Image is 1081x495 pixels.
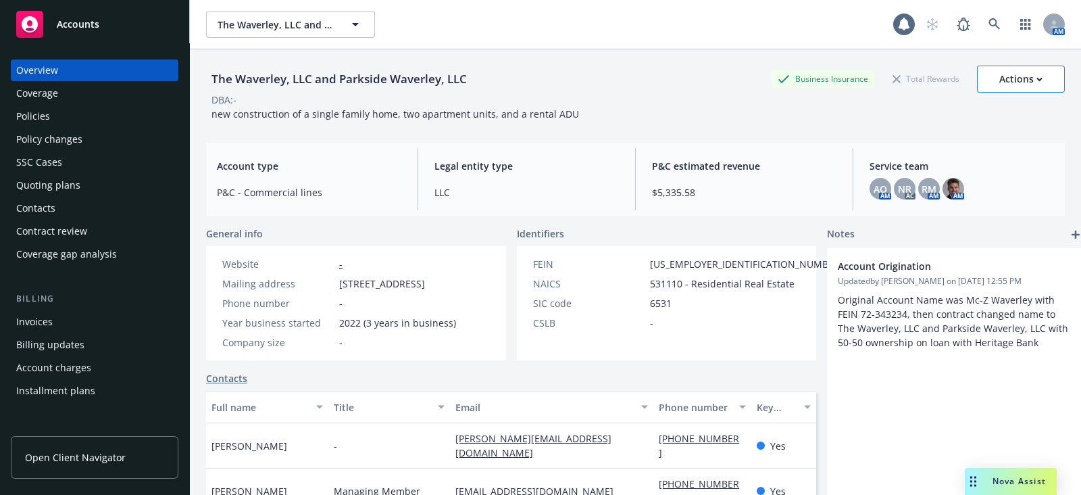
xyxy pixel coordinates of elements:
[206,227,263,241] span: General info
[11,82,178,104] a: Coverage
[206,70,472,88] div: The Waverley, LLC and Parkside Waverley, LLC
[455,432,611,459] a: [PERSON_NAME][EMAIL_ADDRESS][DOMAIN_NAME]
[334,400,430,415] div: Title
[206,11,375,38] button: The Waverley, LLC and Parkside Waverley, LLC
[838,259,1038,273] span: Account Origination
[771,70,875,87] div: Business Insurance
[11,311,178,333] a: Invoices
[16,197,55,219] div: Contacts
[334,439,337,453] span: -
[1012,11,1039,38] a: Switch app
[870,159,1054,173] span: Service team
[965,468,982,495] div: Drag to move
[838,293,1071,349] span: Original Account Name was Mc-Z Waverley with FEIN 72-343234, then contract changed name to The Wa...
[950,11,977,38] a: Report a Bug
[650,277,795,291] span: 531110 - Residential Real Estate
[339,296,343,310] span: -
[222,316,334,330] div: Year business started
[16,128,82,150] div: Policy changes
[222,335,334,350] div: Company size
[977,66,1065,93] button: Actions
[16,380,95,402] div: Installment plans
[16,151,62,173] div: SSC Cases
[455,400,633,415] div: Email
[999,66,1042,92] div: Actions
[206,371,247,385] a: Contacts
[339,258,343,270] a: -
[434,185,619,199] span: LLC
[992,475,1046,487] span: Nova Assist
[11,128,178,150] a: Policy changes
[11,380,178,402] a: Installment plans
[11,105,178,127] a: Policies
[874,182,887,196] span: AO
[16,220,87,242] div: Contract review
[222,296,334,310] div: Phone number
[339,316,456,330] span: 2022 (3 years in business)
[16,60,58,81] div: Overview
[217,185,401,199] span: P&C - Commercial lines
[942,178,964,199] img: photo
[16,357,91,379] div: Account charges
[652,185,836,199] span: $5,335.58
[217,159,401,173] span: Account type
[650,257,843,271] span: [US_EMPLOYER_IDENTIFICATION_NUMBER]
[533,316,645,330] div: CSLB
[16,311,53,333] div: Invoices
[533,257,645,271] div: FEIN
[434,159,619,173] span: Legal entity type
[659,400,730,415] div: Phone number
[827,227,855,243] span: Notes
[222,257,334,271] div: Website
[533,296,645,310] div: SIC code
[11,243,178,265] a: Coverage gap analysis
[206,391,328,423] button: Full name
[757,400,796,415] div: Key contact
[57,19,99,30] span: Accounts
[11,174,178,196] a: Quoting plans
[211,400,308,415] div: Full name
[517,227,564,241] span: Identifiers
[650,316,653,330] span: -
[533,277,645,291] div: NAICS
[211,108,579,120] span: new construction of a single family home, two apartment units, and a rental ADU
[770,439,786,453] span: Yes
[16,334,84,356] div: Billing updates
[11,5,178,43] a: Accounts
[653,391,751,423] button: Phone number
[339,335,343,350] span: -
[659,432,739,459] a: [PHONE_NUMBER]
[11,60,178,81] a: Overview
[211,93,236,107] div: DBA: -
[11,292,178,306] div: Billing
[898,182,911,196] span: NR
[16,82,58,104] div: Coverage
[16,243,117,265] div: Coverage gap analysis
[328,391,451,423] button: Title
[11,357,178,379] a: Account charges
[11,197,178,219] a: Contacts
[16,105,50,127] div: Policies
[211,439,287,453] span: [PERSON_NAME]
[919,11,946,38] a: Start snowing
[11,220,178,242] a: Contract review
[450,391,653,423] button: Email
[981,11,1008,38] a: Search
[218,18,334,32] span: The Waverley, LLC and Parkside Waverley, LLC
[965,468,1057,495] button: Nova Assist
[886,70,966,87] div: Total Rewards
[838,275,1073,287] span: Updated by [PERSON_NAME] on [DATE] 12:55 PM
[652,159,836,173] span: P&C estimated revenue
[222,277,334,291] div: Mailing address
[11,334,178,356] a: Billing updates
[922,182,936,196] span: RM
[11,151,178,173] a: SSC Cases
[339,277,425,291] span: [STREET_ADDRESS]
[16,174,80,196] div: Quoting plans
[25,450,126,465] span: Open Client Navigator
[751,391,816,423] button: Key contact
[650,296,672,310] span: 6531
